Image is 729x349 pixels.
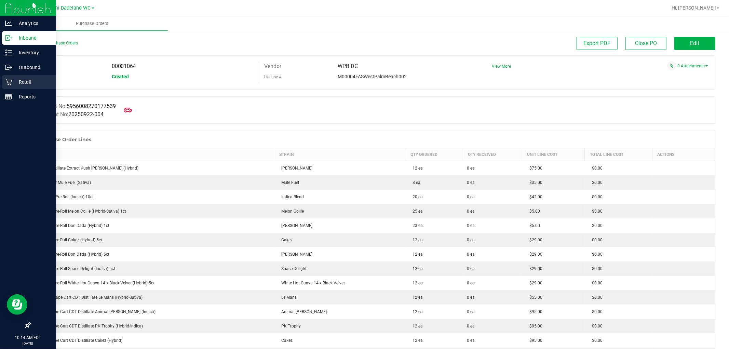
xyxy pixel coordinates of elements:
span: $29.00 [526,266,542,271]
span: 20250922-004 [68,111,104,118]
div: FT 1g Kief Mule Fuel (Sativa) [35,179,270,186]
p: Reports [12,93,53,101]
span: 12 ea [409,166,423,171]
span: Hi, [PERSON_NAME]! [672,5,716,11]
button: Close PO [625,37,666,50]
a: View More [492,64,511,69]
span: Edit [690,40,700,46]
span: $95.00 [526,338,542,343]
span: [PERSON_NAME] [278,252,312,257]
span: $75.00 [526,166,542,171]
span: 20 ea [409,194,423,199]
span: $0.00 [589,166,603,171]
span: $29.00 [526,281,542,285]
div: FT 0.5g Pre-Roll Melon Collie (Hybrid-Sativa) 1ct [35,208,270,214]
button: Edit [674,37,715,50]
span: 0 ea [467,179,475,186]
inline-svg: Analytics [5,20,12,27]
span: $0.00 [589,281,603,285]
span: Close PO [635,40,657,46]
th: Qty Ordered [405,148,463,161]
span: 23 ea [409,223,423,228]
th: Qty Received [463,148,522,161]
span: PK Trophy [278,324,301,328]
span: 0 ea [467,223,475,229]
label: Manifest No: [36,102,116,110]
span: $95.00 [526,324,542,328]
span: $0.00 [589,209,603,214]
p: 10:14 AM EDT [3,335,53,341]
p: Inbound [12,34,53,42]
span: 8 ea [409,180,421,185]
span: [PERSON_NAME] [278,166,312,171]
p: Inventory [12,49,53,57]
div: FT 1g Distillate Extract Kush [PERSON_NAME] (Hybrid) [35,165,270,171]
span: 0 ea [467,208,475,214]
span: $29.00 [526,238,542,242]
button: Export PDF [577,37,618,50]
span: $5.00 [526,209,540,214]
span: 0 ea [467,251,475,257]
span: $0.00 [589,223,603,228]
div: FT 0.5g Pre-Roll White Hot Guava 14 x Black Velvet (Hybrid) 5ct [35,280,270,286]
a: 0 Attachments [677,64,708,68]
span: 00001064 [112,63,136,69]
span: White Hot Guava 14 x Black Velvet [278,281,345,285]
span: Export PDF [584,40,611,46]
span: Space Delight [278,266,307,271]
span: 12 ea [409,281,423,285]
div: FT 0.35g Pre-Roll (Indica) 10ct [35,194,270,200]
p: Analytics [12,19,53,27]
span: 0 ea [467,294,475,300]
div: FT 0.5g Pre-Roll Cakez (Hybrid) 5ct [35,237,270,243]
th: Unit Line Cost [522,148,585,161]
th: Strain [274,148,405,161]
p: [DATE] [3,341,53,346]
span: $0.00 [589,238,603,242]
div: FT 1g Vape Cart CDT Distillate Animal [PERSON_NAME] (Indica) [35,309,270,315]
span: Le Mans [278,295,297,300]
span: $35.00 [526,180,542,185]
span: 12 ea [409,324,423,328]
inline-svg: Retail [5,79,12,85]
p: Outbound [12,63,53,71]
span: $0.00 [589,324,603,328]
span: 0 ea [467,337,475,344]
th: Total Line Cost [585,148,652,161]
span: Created [112,74,129,79]
span: $95.00 [526,309,542,314]
label: Shipment No: [36,110,104,119]
span: Melon Collie [278,209,304,214]
span: 0 ea [467,194,475,200]
span: 12 ea [409,266,423,271]
span: 0 ea [467,280,475,286]
span: Cakez [278,238,293,242]
span: $0.00 [589,194,603,199]
span: $5.00 [526,223,540,228]
div: FT 1g Vape Cart CDT Distillate Cakez (Hybrid) [35,337,270,344]
span: $0.00 [589,338,603,343]
label: License # [264,72,281,82]
label: Vendor [264,61,281,71]
div: FT 0.5g Pre-Roll Don Dada (Hybrid) 1ct [35,223,270,229]
inline-svg: Inventory [5,49,12,56]
a: Purchase Orders [16,16,168,31]
div: FT 0.5g Vape Cart CDT Distillate Le Mans (Hybrid-Sativa) [35,294,270,300]
span: Cakez [278,338,293,343]
span: WPB DC [338,63,358,69]
inline-svg: Inbound [5,35,12,41]
span: 12 ea [409,309,423,314]
span: $0.00 [589,266,603,271]
span: $55.00 [526,295,542,300]
span: 0 ea [467,165,475,171]
div: FT 0.5g Pre-Roll Space Delight (Indica) 5ct [35,266,270,272]
span: $29.00 [526,252,542,257]
span: M00004FASWestPalmBeach002 [338,74,407,79]
span: Animal [PERSON_NAME] [278,309,327,314]
span: $0.00 [589,295,603,300]
th: Actions [652,148,715,161]
span: Mule Fuel [278,180,299,185]
div: FT 0.5g Pre-Roll Don Dada (Hybrid) 5ct [35,251,270,257]
span: 0 ea [467,323,475,329]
